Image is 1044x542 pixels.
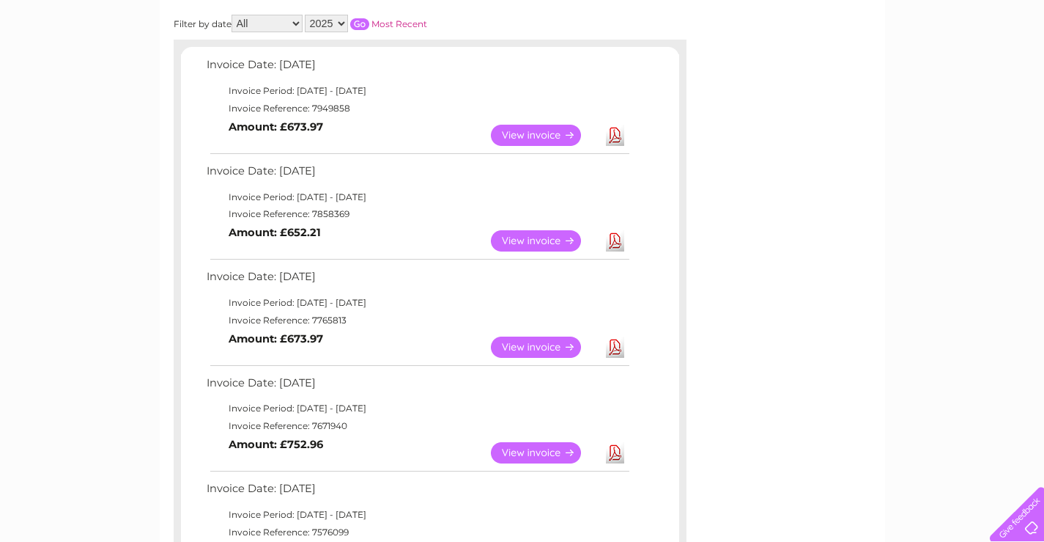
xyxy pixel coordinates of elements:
[786,62,814,73] a: Water
[203,312,632,329] td: Invoice Reference: 7765813
[864,62,908,73] a: Telecoms
[491,230,599,252] a: View
[606,125,624,146] a: Download
[203,267,632,294] td: Invoice Date: [DATE]
[606,230,624,252] a: Download
[947,62,982,73] a: Contact
[491,337,599,358] a: View
[203,205,632,223] td: Invoice Reference: 7858369
[371,18,427,29] a: Most Recent
[203,82,632,100] td: Invoice Period: [DATE] - [DATE]
[203,417,632,435] td: Invoice Reference: 7671940
[229,332,323,345] b: Amount: £673.97
[177,8,869,71] div: Clear Business is a trading name of Verastar Limited (registered in [GEOGRAPHIC_DATA] No. 3667643...
[203,188,632,206] td: Invoice Period: [DATE] - [DATE]
[203,294,632,312] td: Invoice Period: [DATE] - [DATE]
[768,7,869,26] a: 0333 014 3131
[996,62,1031,73] a: Log out
[203,161,632,188] td: Invoice Date: [DATE]
[203,479,632,506] td: Invoice Date: [DATE]
[229,438,323,451] b: Amount: £752.96
[203,55,632,82] td: Invoice Date: [DATE]
[606,442,624,464] a: Download
[606,337,624,358] a: Download
[203,373,632,400] td: Invoice Date: [DATE]
[37,38,111,83] img: logo.png
[203,100,632,117] td: Invoice Reference: 7949858
[174,15,558,32] div: Filter by date
[229,226,321,239] b: Amount: £652.21
[823,62,855,73] a: Energy
[203,524,632,541] td: Invoice Reference: 7576099
[491,442,599,464] a: View
[917,62,938,73] a: Blog
[491,125,599,146] a: View
[229,120,323,133] b: Amount: £673.97
[203,506,632,524] td: Invoice Period: [DATE] - [DATE]
[203,400,632,417] td: Invoice Period: [DATE] - [DATE]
